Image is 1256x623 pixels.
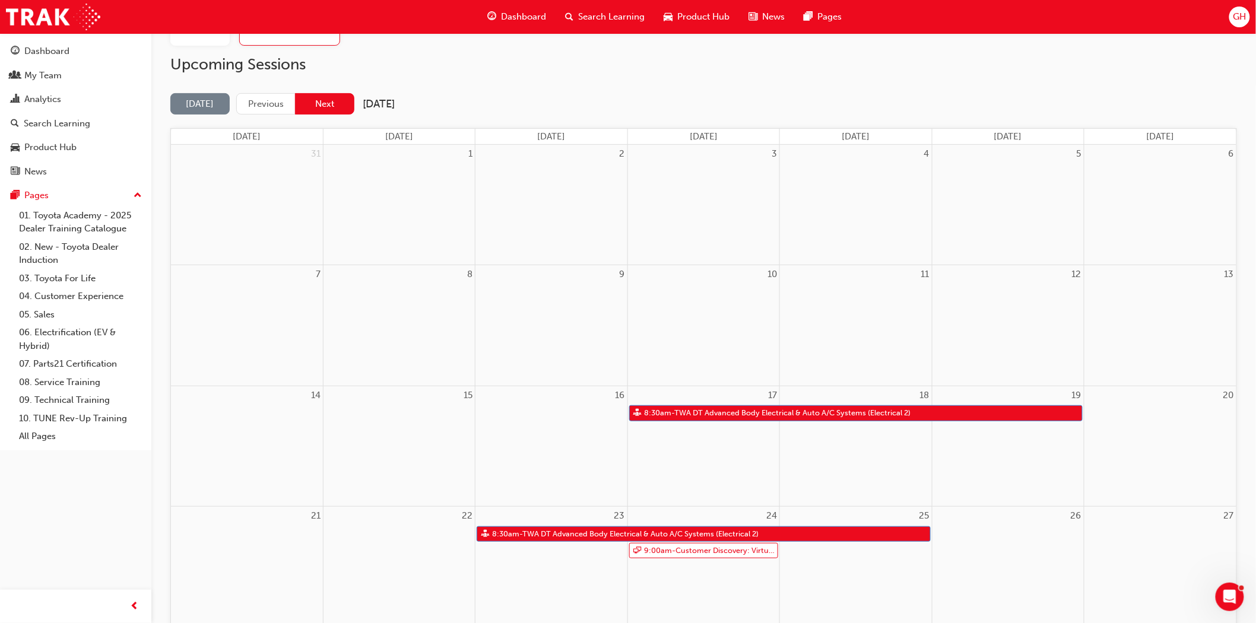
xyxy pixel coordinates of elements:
a: 06. Electrification (EV & Hybrid) [14,323,147,355]
td: September 4, 2025 [780,145,932,265]
a: 03. Toyota For Life [14,269,147,288]
a: 04. Customer Experience [14,287,147,306]
a: 10. TUNE Rev-Up Training [14,409,147,428]
span: car-icon [11,142,20,153]
span: sessionType_FACE_TO_FACE-icon [481,527,489,542]
a: September 11, 2025 [919,265,932,284]
button: Pages [5,185,147,206]
button: Previous [236,93,296,115]
a: September 12, 2025 [1070,265,1084,284]
span: guage-icon [488,9,497,24]
span: news-icon [11,167,20,177]
a: September 10, 2025 [765,265,779,284]
span: search-icon [566,9,574,24]
a: September 24, 2025 [764,507,779,525]
div: News [24,165,47,179]
td: September 20, 2025 [1084,386,1236,507]
a: My Team [5,65,147,87]
div: Analytics [24,93,61,106]
a: September 14, 2025 [309,386,323,405]
button: GH [1229,7,1250,27]
span: [DATE] [385,131,413,142]
td: September 1, 2025 [323,145,475,265]
span: 8:30am - TWA DT Advanced Body Electrical & Auto A/C Systems (Electrical 2) [644,406,912,421]
td: September 7, 2025 [171,265,323,386]
span: search-icon [11,119,19,129]
span: chart-icon [11,94,20,105]
span: [DATE] [538,131,566,142]
div: Dashboard [24,44,69,58]
td: September 18, 2025 [780,386,932,507]
a: 08. Service Training [14,373,147,392]
a: September 22, 2025 [459,507,475,525]
a: 02. New - Toyota Dealer Induction [14,238,147,269]
a: news-iconNews [740,5,795,29]
a: Tuesday [535,129,568,145]
a: September 25, 2025 [917,507,932,525]
a: Analytics [5,88,147,110]
td: September 9, 2025 [475,265,627,386]
h2: Upcoming Sessions [170,55,1237,74]
td: September 17, 2025 [627,386,779,507]
a: September 5, 2025 [1074,145,1084,163]
button: Next [295,93,354,115]
span: sessionType_FACE_TO_FACE-icon [634,406,642,421]
a: Wednesday [687,129,720,145]
a: 05. Sales [14,306,147,324]
span: [DATE] [690,131,718,142]
span: prev-icon [131,599,139,614]
a: September 9, 2025 [617,265,627,284]
div: Product Hub [24,141,77,154]
span: news-icon [749,9,758,24]
td: August 31, 2025 [171,145,323,265]
div: Search Learning [24,117,90,131]
span: Product Hub [678,10,730,24]
a: Thursday [839,129,872,145]
span: [DATE] [233,131,261,142]
a: Saturday [1144,129,1177,145]
span: News [763,10,785,24]
td: September 13, 2025 [1084,265,1236,386]
td: September 11, 2025 [780,265,932,386]
a: Sunday [230,129,263,145]
a: September 15, 2025 [461,386,475,405]
a: 01. Toyota Academy - 2025 Dealer Training Catalogue [14,206,147,238]
button: DashboardMy TeamAnalyticsSearch LearningProduct HubNews [5,38,147,185]
span: car-icon [664,9,673,24]
a: September 20, 2025 [1221,386,1236,405]
div: Pages [24,189,49,202]
span: Search Learning [579,10,645,24]
a: car-iconProduct Hub [655,5,740,29]
a: September 4, 2025 [922,145,932,163]
a: September 2, 2025 [617,145,627,163]
a: Product Hub [5,136,147,158]
span: pages-icon [804,9,813,24]
a: September 16, 2025 [613,386,627,405]
a: September 3, 2025 [769,145,779,163]
a: Friday [992,129,1025,145]
span: [DATE] [1147,131,1175,142]
td: September 12, 2025 [932,265,1084,386]
a: guage-iconDashboard [478,5,556,29]
a: search-iconSearch Learning [556,5,655,29]
span: Dashboard [502,10,547,24]
td: September 14, 2025 [171,386,323,507]
a: September 19, 2025 [1070,386,1084,405]
a: September 23, 2025 [612,507,627,525]
a: September 13, 2025 [1222,265,1236,284]
td: September 2, 2025 [475,145,627,265]
span: GH [1233,10,1246,24]
a: Trak [6,4,100,30]
a: News [5,161,147,183]
a: September 1, 2025 [466,145,475,163]
a: Dashboard [5,40,147,62]
a: September 18, 2025 [918,386,932,405]
a: pages-iconPages [795,5,852,29]
span: pages-icon [11,190,20,201]
td: September 16, 2025 [475,386,627,507]
iframe: Intercom live chat [1216,583,1244,611]
span: people-icon [11,71,20,81]
td: September 6, 2025 [1084,145,1236,265]
a: September 21, 2025 [309,507,323,525]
